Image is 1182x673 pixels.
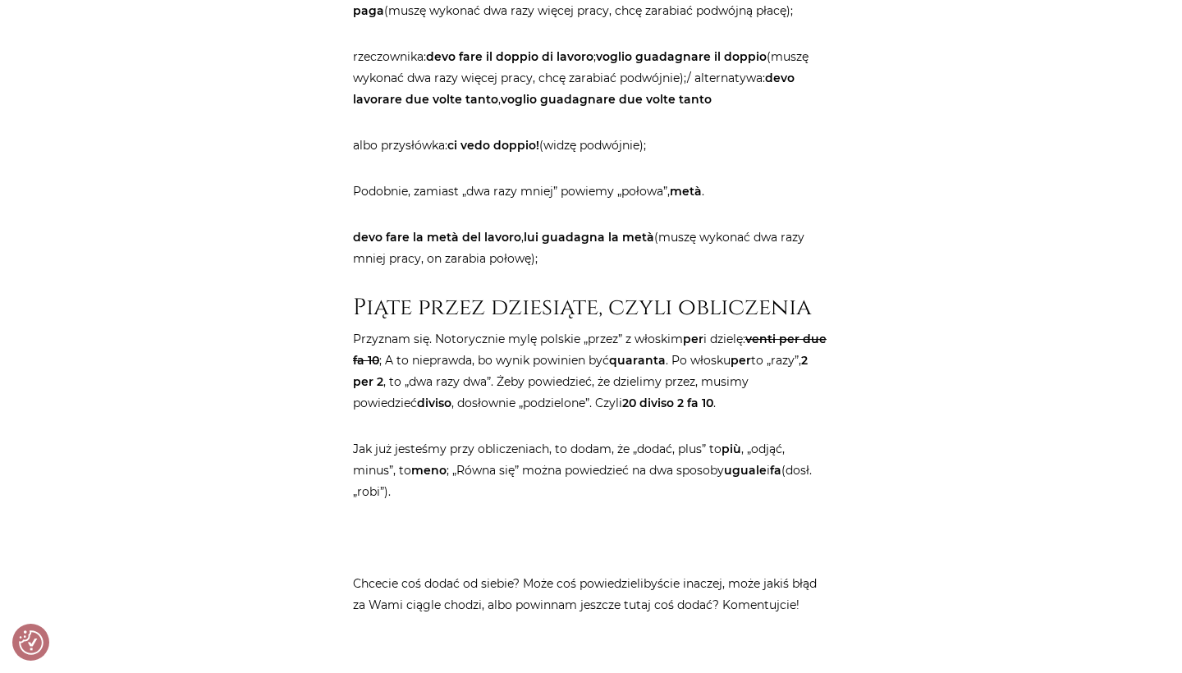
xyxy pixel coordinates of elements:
[417,396,451,410] strong: diviso
[353,328,829,414] p: Przyznam się. Notorycznie mylę polskie „przez” z włoskim i dzielę: ; A to nieprawda, bo wynik pow...
[353,230,521,245] strong: devo fare la metà del lavoro
[770,463,781,478] strong: fa
[353,46,829,110] p: rzeczownika: ; (muszę wykonać dwa razy więcej pracy, chcę zarabiać podwójnie);/ alternatywa: ,
[670,184,702,199] strong: metà
[524,230,654,245] strong: lui guadagna la metà
[353,294,829,322] h2: Piąte przez dziesiąte, czyli obliczenia
[411,463,447,478] strong: meno
[19,630,44,655] button: Preferencje co do zgód
[19,630,44,655] img: Revisit consent button
[353,438,829,502] p: Jak już jesteśmy przy obliczeniach, to dodam, że „dodać, plus” to , „odjąć, minus”, to ; „Równa s...
[722,442,741,456] strong: più
[609,353,666,368] strong: quaranta
[353,135,829,156] p: albo przysłówka: (widzę podwójnie);
[596,49,767,64] strong: voglio guadagnare il doppio
[447,138,539,153] strong: ci vedo doppio!
[353,227,829,269] p: , (muszę wykonać dwa razy mniej pracy, on zarabia połowę);
[353,573,829,616] p: Chcecie coś dodać od siebie? Może coś powiedzielibyście inaczej, może jakiś błąd za Wami ciągle c...
[501,92,712,107] strong: voglio guadagnare due volte tanto
[426,49,593,64] strong: devo fare il doppio di lavoro
[622,396,713,410] strong: 20 diviso 2 fa 10
[724,463,767,478] strong: uguale
[683,332,703,346] strong: per
[731,353,751,368] strong: per
[353,181,829,202] p: Podobnie, zamiast „dwa razy mniej” powiemy „połowa”, .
